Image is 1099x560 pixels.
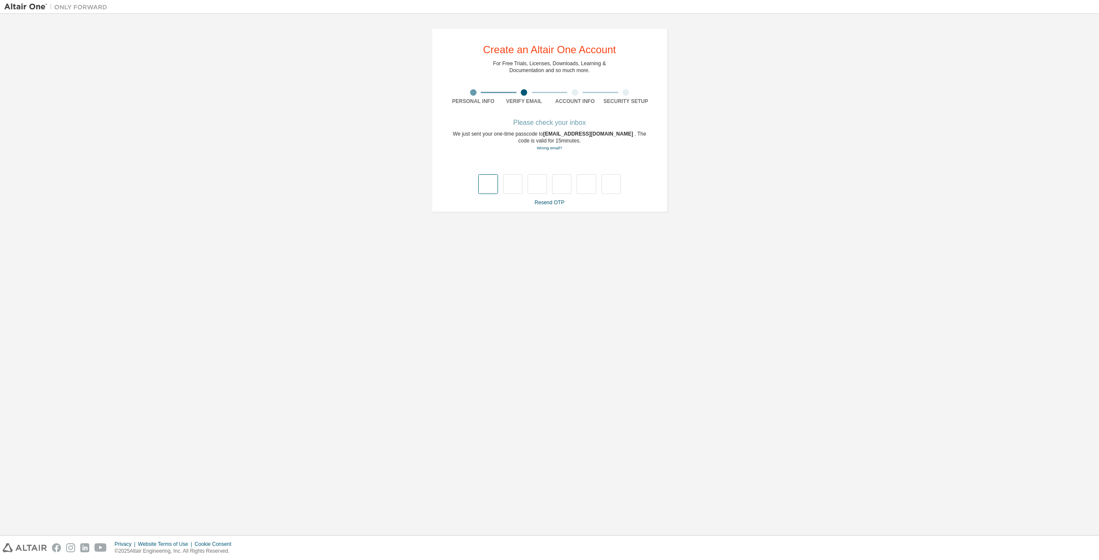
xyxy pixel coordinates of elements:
img: Altair One [4,3,112,11]
img: altair_logo.svg [3,543,47,552]
div: For Free Trials, Licenses, Downloads, Learning & Documentation and so much more. [493,60,606,74]
div: Verify Email [499,98,550,105]
div: Website Terms of Use [138,541,194,548]
div: Privacy [115,541,138,548]
a: Resend OTP [534,200,564,206]
div: Create an Altair One Account [483,45,616,55]
p: © 2025 Altair Engineering, Inc. All Rights Reserved. [115,548,237,555]
div: We just sent your one-time passcode to . The code is valid for 15 minutes. [448,130,651,151]
img: facebook.svg [52,543,61,552]
div: Cookie Consent [194,541,236,548]
div: Account Info [549,98,601,105]
div: Personal Info [448,98,499,105]
img: instagram.svg [66,543,75,552]
span: [EMAIL_ADDRESS][DOMAIN_NAME] [543,131,635,137]
img: youtube.svg [94,543,107,552]
a: Go back to the registration form [537,145,562,150]
img: linkedin.svg [80,543,89,552]
div: Security Setup [601,98,652,105]
div: Please check your inbox [448,120,651,125]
